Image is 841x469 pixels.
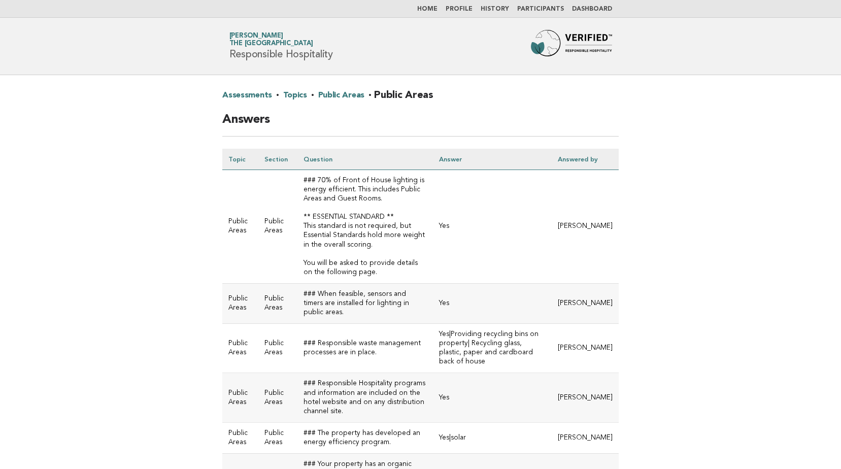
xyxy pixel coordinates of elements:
td: [PERSON_NAME] [552,373,619,422]
th: Question [297,149,433,170]
td: Public Areas [258,324,297,373]
a: History [481,6,509,12]
td: Public Areas [258,283,297,323]
td: [PERSON_NAME] [552,324,619,373]
td: Yes [433,170,552,284]
td: Public Areas [258,422,297,453]
td: Public Areas [222,283,258,323]
h1: Responsible Hospitality [229,33,333,59]
td: Yes|solar [433,422,552,453]
a: Assessments [222,87,272,104]
th: Answer [433,149,552,170]
th: Topic [222,149,258,170]
img: Forbes Travel Guide [531,30,612,62]
h2: · · · Public Areas [222,87,619,112]
td: ### 70% of Front of House lighting is energy efficient. This includes Public Areas and Guest Room... [297,170,433,284]
th: Answered by [552,149,619,170]
td: Public Areas [258,373,297,422]
th: Section [258,149,297,170]
td: ### Responsible waste management processes are in place. [297,324,433,373]
td: ### When feasible, sensors and timers are installed for lighting in public areas. [297,283,433,323]
a: [PERSON_NAME]The [GEOGRAPHIC_DATA] [229,32,313,47]
td: Yes|Providing recycling bins on property| Recycling glass, plastic, paper and cardboard back of h... [433,324,552,373]
a: Dashboard [572,6,612,12]
td: ### Responsible Hospitality programs and information are included on the hotel website and on any... [297,373,433,422]
h2: Answers [222,112,619,137]
a: Participants [517,6,564,12]
td: ### The property has developed an energy efficiency program. [297,422,433,453]
a: Public Areas [318,87,364,104]
td: Public Areas [222,170,258,284]
td: Yes [433,373,552,422]
span: The [GEOGRAPHIC_DATA] [229,41,313,47]
td: Public Areas [222,422,258,453]
td: [PERSON_NAME] [552,170,619,284]
a: Topics [283,87,307,104]
a: Profile [446,6,473,12]
td: Public Areas [222,373,258,422]
a: Home [417,6,438,12]
td: Public Areas [258,170,297,284]
td: Yes [433,283,552,323]
td: [PERSON_NAME] [552,283,619,323]
td: [PERSON_NAME] [552,422,619,453]
td: Public Areas [222,324,258,373]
